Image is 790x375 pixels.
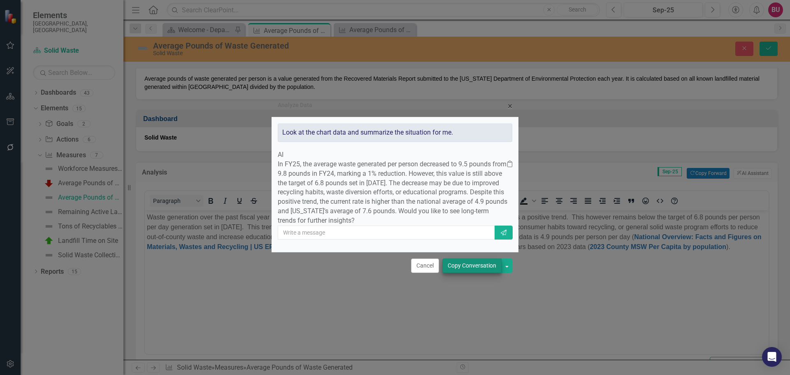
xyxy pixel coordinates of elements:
[411,259,439,273] button: Cancel
[278,123,512,142] div: Look at the chart data and summarize the situation for me.
[508,101,512,111] span: ×
[278,160,507,226] p: In FY25, the average waste generated per person decreased to 9.5 pounds from 9.8 pounds in FY24, ...
[442,259,502,273] button: Copy Conversation
[278,102,312,108] div: Analyze Data
[278,150,512,160] div: AI
[2,2,622,42] p: Waste generation over the past fiscal year resulted in a 1% decrease in average pounds of waste g...
[762,347,782,367] div: Open Intercom Messenger
[278,226,495,240] input: Write a message
[445,33,581,40] a: 2023 County MSW Per Capita by population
